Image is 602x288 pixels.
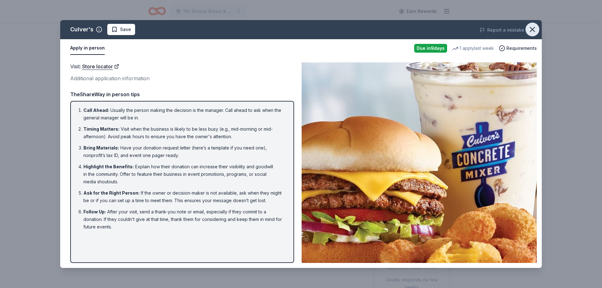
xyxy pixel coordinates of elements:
[107,24,135,35] button: Save
[83,190,140,196] span: Ask for the Right Person :
[83,209,106,214] span: Follow Up :
[82,62,119,71] a: Store locator
[70,24,93,34] div: Culver's
[120,26,131,33] span: Save
[70,74,294,82] div: Additional application information
[83,107,285,122] li: Usually the person making the decision is the manager. Call ahead to ask when the general manager...
[302,62,537,263] img: Image for Culver's
[83,126,119,132] span: Timing Matters :
[506,45,537,52] span: Requirements
[70,42,105,55] button: Apply in person
[83,107,109,113] span: Call Ahead :
[83,189,285,204] li: If the owner or decision-maker is not available, ask when they might be or if you can set up a ti...
[414,44,447,53] div: Due in 9 days
[83,163,285,186] li: Explain how their donation can increase their visibility and goodwill in the community. Offer to ...
[83,145,119,150] span: Bring Materials :
[83,125,285,140] li: Visit when the business is likely to be less busy (e.g., mid-morning or mid-afternoon). Avoid pea...
[70,90,294,98] div: TheShareWay in person tips
[83,208,285,231] li: After your visit, send a thank-you note or email, especially if they commit to a donation. If the...
[452,45,494,52] div: 1 apply last week
[480,26,524,34] button: Report a mistake
[70,62,294,71] div: Visit :
[83,164,134,169] span: Highlight the Benefits :
[499,45,537,52] button: Requirements
[83,144,285,159] li: Have your donation request letter (here’s a template if you need one), nonprofit’s tax ID, and ev...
